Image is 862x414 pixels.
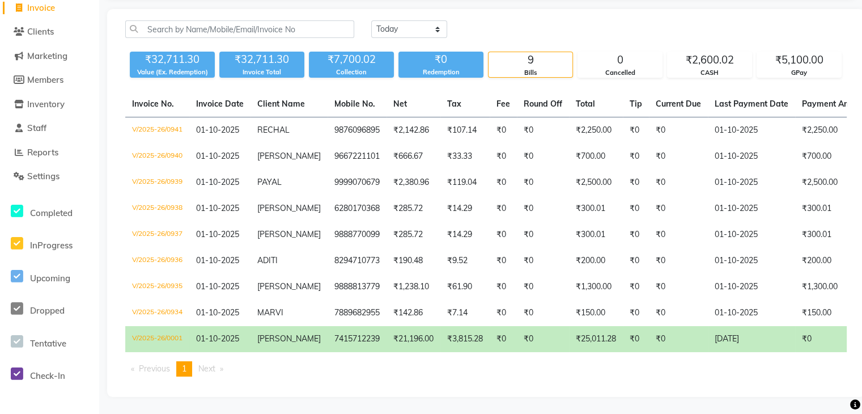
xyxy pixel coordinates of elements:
a: Inventory [3,98,96,111]
span: Inventory [27,99,65,109]
span: Marketing [27,50,67,61]
span: MARVI [257,307,283,318]
span: Invoice No. [132,99,174,109]
td: V/2025-26/0938 [125,196,189,222]
a: Staff [3,122,96,135]
td: ₹0 [490,117,517,144]
span: Client Name [257,99,305,109]
td: ₹190.48 [387,248,440,274]
div: ₹32,711.30 [219,52,304,67]
a: Invoice [3,2,96,15]
span: 01-10-2025 [196,255,239,265]
td: ₹119.04 [440,170,490,196]
td: ₹0 [490,143,517,170]
div: 0 [578,52,662,68]
span: Last Payment Date [715,99,788,109]
td: ₹0 [623,248,649,274]
span: 01-10-2025 [196,203,239,213]
span: Reports [27,147,58,158]
a: Clients [3,26,96,39]
td: ₹0 [490,274,517,300]
span: Invoice Date [196,99,244,109]
td: ₹1,300.00 [569,274,623,300]
td: ₹700.00 [569,143,623,170]
td: ₹0 [517,117,569,144]
div: GPay [757,68,841,78]
td: 01-10-2025 [708,222,795,248]
td: 01-10-2025 [708,300,795,326]
nav: Pagination [125,361,847,377]
td: [DATE] [708,326,795,352]
td: ₹0 [490,222,517,248]
div: ₹7,700.02 [309,52,394,67]
span: Dropped [30,305,65,316]
td: V/2025-26/0941 [125,117,189,144]
td: ₹0 [649,170,708,196]
td: 9876096895 [328,117,387,144]
td: ₹14.29 [440,196,490,222]
td: ₹0 [517,196,569,222]
span: Check-In [30,370,65,381]
span: Total [576,99,595,109]
td: 9667221101 [328,143,387,170]
td: ₹0 [517,300,569,326]
td: ₹0 [649,326,708,352]
td: 9999070679 [328,170,387,196]
td: ₹142.86 [387,300,440,326]
td: ₹107.14 [440,117,490,144]
td: ₹0 [623,196,649,222]
td: V/2025-26/0936 [125,248,189,274]
span: Tip [630,99,642,109]
td: ₹0 [490,170,517,196]
td: ₹0 [517,248,569,274]
td: ₹0 [623,117,649,144]
td: ₹200.00 [569,248,623,274]
span: Net [393,99,407,109]
td: 7415712239 [328,326,387,352]
td: 9888770099 [328,222,387,248]
div: ₹32,711.30 [130,52,215,67]
span: [PERSON_NAME] [257,151,321,161]
td: V/2025-26/0934 [125,300,189,326]
span: Current Due [656,99,701,109]
td: 01-10-2025 [708,117,795,144]
td: ₹0 [649,117,708,144]
td: 9888813779 [328,274,387,300]
td: ₹0 [517,274,569,300]
td: 8294710773 [328,248,387,274]
td: ₹25,011.28 [569,326,623,352]
td: ₹2,250.00 [569,117,623,144]
div: Redemption [398,67,483,77]
td: ₹285.72 [387,222,440,248]
a: Members [3,74,96,87]
td: 6280170368 [328,196,387,222]
td: 7889682955 [328,300,387,326]
a: Marketing [3,50,96,63]
span: 01-10-2025 [196,177,239,187]
div: ₹2,600.02 [668,52,751,68]
td: ₹21,196.00 [387,326,440,352]
td: ₹0 [649,248,708,274]
span: 1 [182,364,186,374]
td: ₹0 [623,326,649,352]
span: 01-10-2025 [196,281,239,292]
td: ₹150.00 [569,300,623,326]
span: InProgress [30,240,73,251]
span: Mobile No. [334,99,375,109]
span: Settings [27,171,60,181]
div: ₹0 [398,52,483,67]
td: V/2025-26/0940 [125,143,189,170]
td: ₹2,380.96 [387,170,440,196]
td: 01-10-2025 [708,170,795,196]
td: 01-10-2025 [708,196,795,222]
td: ₹0 [649,222,708,248]
div: Bills [489,68,572,78]
td: V/2025-26/0001 [125,326,189,352]
div: Value (Ex. Redemption) [130,67,215,77]
td: ₹33.33 [440,143,490,170]
span: 01-10-2025 [196,125,239,135]
td: V/2025-26/0939 [125,170,189,196]
td: ₹0 [490,196,517,222]
a: Settings [3,170,96,183]
td: ₹285.72 [387,196,440,222]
